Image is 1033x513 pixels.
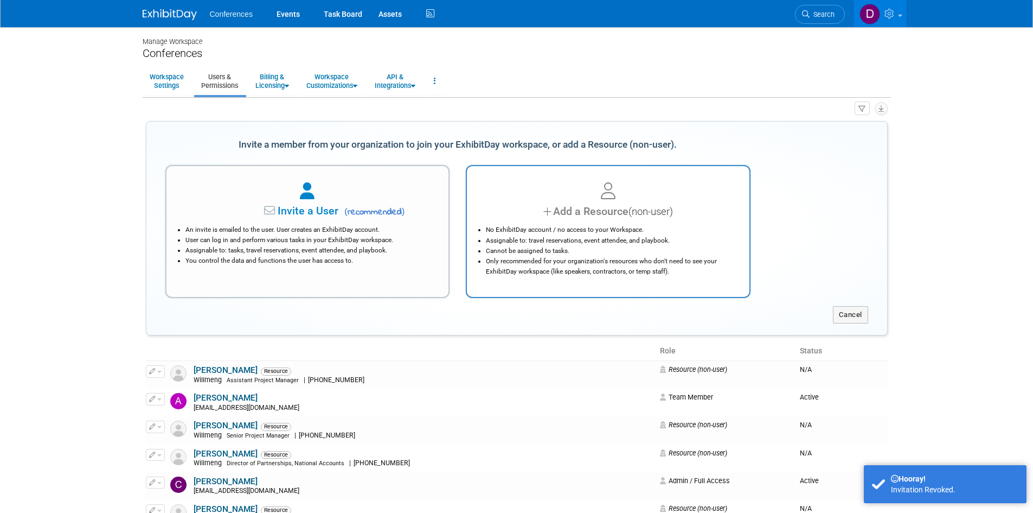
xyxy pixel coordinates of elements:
[486,246,736,256] li: Cannot be assigned to tasks.
[660,421,727,429] span: Resource (non-user)
[227,432,290,439] span: Senior Project Manager
[261,451,291,459] span: Resource
[210,10,253,18] span: Conferences
[368,68,422,94] a: API &Integrations
[143,68,191,94] a: WorkspaceSettings
[143,47,891,60] div: Conferences
[248,68,296,94] a: Billing &Licensing
[194,449,258,459] a: [PERSON_NAME]
[194,404,653,413] div: [EMAIL_ADDRESS][DOMAIN_NAME]
[795,5,845,24] a: Search
[227,377,299,384] span: Assistant Project Manager
[143,9,197,20] img: ExhibitDay
[660,504,727,512] span: Resource (non-user)
[165,133,750,157] div: Invite a member from your organization to join your ExhibitDay workspace, or add a Resource (non-...
[185,235,435,245] li: User can log in and perform various tasks in your ExhibitDay workspace.
[628,206,673,218] span: (non-user)
[351,459,413,467] span: [PHONE_NUMBER]
[660,393,713,401] span: Team Member
[170,477,187,493] img: Charlize Crowe
[194,487,653,496] div: [EMAIL_ADDRESS][DOMAIN_NAME]
[294,432,296,439] span: |
[800,504,812,512] span: N/A
[480,204,736,219] div: Add a Resource
[194,421,258,430] a: [PERSON_NAME]
[194,376,225,384] span: Willmeng
[800,421,812,429] span: N/A
[210,205,338,217] span: Invite a User
[660,449,727,457] span: Resource (non-user)
[341,206,405,219] span: recommended
[194,477,258,486] a: [PERSON_NAME]
[170,365,187,382] img: Resource
[299,68,364,94] a: WorkspaceCustomizations
[891,473,1018,484] div: Hooray!
[800,449,812,457] span: N/A
[344,206,348,217] span: (
[891,484,1018,495] div: Invitation Revoked.
[296,432,358,439] span: [PHONE_NUMBER]
[261,423,291,430] span: Resource
[227,460,344,467] span: Director of Partnerships, National Accounts
[194,393,258,403] a: [PERSON_NAME]
[486,256,736,277] li: Only recommended for your organization's resources who don't need to see your ExhibitDay workspac...
[800,477,819,485] span: Active
[349,459,351,467] span: |
[185,225,435,235] li: An invite is emailed to the user. User creates an ExhibitDay account.
[800,393,819,401] span: Active
[800,365,812,373] span: N/A
[170,449,187,465] img: Resource
[305,376,368,384] span: [PHONE_NUMBER]
[185,245,435,256] li: Assignable to: tasks, travel reservations, event attendee, and playbook.
[304,376,305,384] span: |
[833,306,868,324] button: Cancel
[810,10,835,18] span: Search
[795,342,887,360] th: Status
[143,27,891,47] div: Manage Workspace
[656,342,795,360] th: Role
[261,368,291,375] span: Resource
[486,236,736,246] li: Assignable to: travel reservations, event attendee, and playbook.
[859,4,880,24] img: Diane Arabia
[486,225,736,235] li: No ExhibitDay account / no access to your Workspace.
[170,421,187,437] img: Resource
[194,432,225,439] span: Willmeng
[194,365,258,375] a: [PERSON_NAME]
[194,459,225,467] span: Willmeng
[660,477,730,485] span: Admin / Full Access
[194,68,245,94] a: Users &Permissions
[402,206,405,217] span: )
[170,393,187,409] img: April Chadwick
[185,256,435,266] li: You control the data and functions the user has access to.
[660,365,727,373] span: Resource (non-user)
